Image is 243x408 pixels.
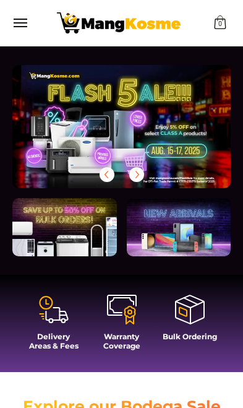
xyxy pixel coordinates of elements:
a: Bulk Ordering [162,293,218,350]
a: Delivery Areas & Fees [26,293,82,360]
button: Previous [93,161,121,188]
h4: Delivery Areas & Fees [26,332,82,350]
a: Warranty Coverage [94,293,150,360]
button: Next [123,161,150,188]
span: 0 [216,22,224,27]
img: Mang Kosme: Your Home Appliances Warehouse Sale Partner! [57,12,181,33]
h4: Bulk Ordering [162,332,218,341]
h4: Warranty Coverage [94,332,150,350]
